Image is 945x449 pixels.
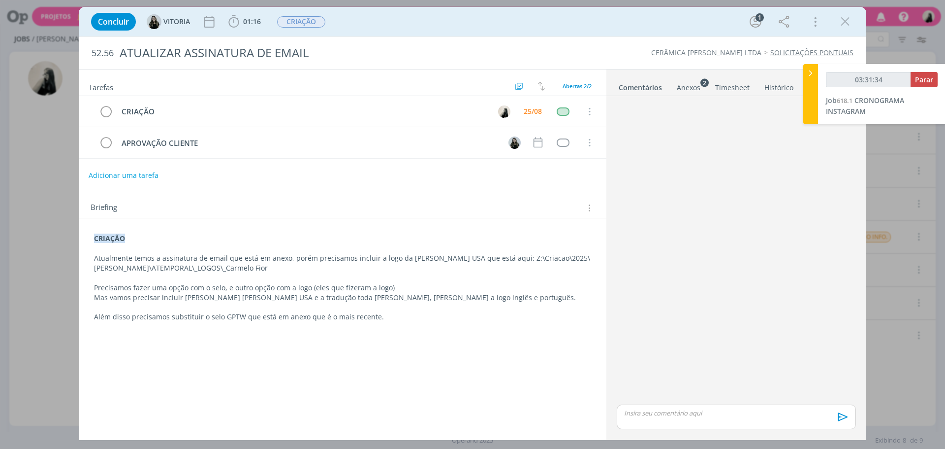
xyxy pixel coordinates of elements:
[91,202,117,214] span: Briefing
[117,105,489,118] div: CRIAÇÃO
[538,82,545,91] img: arrow-down-up.svg
[117,137,499,149] div: APROVAÇÃO CLIENTE
[98,18,129,26] span: Concluir
[116,41,532,65] div: ATUALIZAR ASSINATURA DE EMAIL
[826,96,904,116] a: Job618.1CRONOGRAMA INSTAGRAM
[92,48,114,59] span: 52.56
[163,18,190,25] span: VITORIA
[911,72,938,87] button: Parar
[277,16,326,28] button: CRIAÇÃO
[764,78,794,93] a: Histórico
[147,14,190,29] button: VVITORIA
[770,48,853,57] a: SOLICITAÇÕES PONTUAIS
[837,96,852,105] span: 618.1
[507,135,522,150] button: V
[497,104,511,119] button: R
[651,48,761,57] a: CERÂMICA [PERSON_NAME] LTDA
[700,78,709,87] sup: 2
[826,96,904,116] span: CRONOGRAMA INSTAGRAM
[226,14,263,30] button: 01:16
[508,137,521,149] img: V
[79,7,866,440] div: dialog
[677,83,700,93] div: Anexos
[563,82,592,90] span: Abertas 2/2
[91,13,136,31] button: Concluir
[524,108,542,115] div: 25/08
[915,75,933,84] span: Parar
[748,14,763,30] button: 1
[277,16,325,28] span: CRIAÇÃO
[94,293,591,303] p: Mas vamos precisar incluir [PERSON_NAME] [PERSON_NAME] USA e a tradução toda [PERSON_NAME], [PERS...
[94,283,591,293] p: Precisamos fazer uma opção com o selo, e outro opção com a logo (eles que fizeram a logo)
[498,105,510,118] img: R
[243,17,261,26] span: 01:16
[94,312,591,322] p: Além disso precisamos substituir o selo GPTW que está em anexo que é o mais recente.
[756,13,764,22] div: 1
[89,80,113,92] span: Tarefas
[88,167,159,184] button: Adicionar uma tarefa
[94,234,125,243] strong: CRIAÇÃO
[147,14,161,29] img: V
[94,253,591,273] p: Atualmente temos a assinatura de email que está em anexo, porém precisamos incluir a logo da [PER...
[715,78,750,93] a: Timesheet
[618,78,662,93] a: Comentários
